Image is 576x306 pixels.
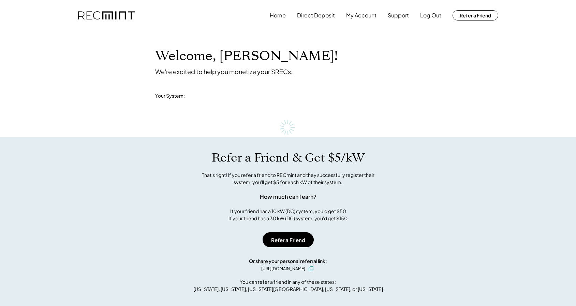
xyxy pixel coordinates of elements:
[346,9,376,22] button: My Account
[194,171,382,186] div: That's right! If you refer a friend to RECmint and they successfully register their system, you'l...
[249,258,327,265] div: Or share your personal referral link:
[453,10,498,20] button: Refer a Friend
[420,9,441,22] button: Log Out
[388,9,409,22] button: Support
[260,193,316,201] div: How much can I earn?
[263,232,314,247] button: Refer a Friend
[270,9,286,22] button: Home
[261,266,305,272] div: [URL][DOMAIN_NAME]
[155,48,338,64] h1: Welcome, [PERSON_NAME]!
[228,208,348,222] div: If your friend has a 10 kW (DC) system, you'd get $50 If your friend has a 30 kW (DC) system, you...
[155,93,185,99] div: Your System:
[212,151,365,165] h1: Refer a Friend & Get $5/kW
[78,11,135,20] img: recmint-logotype%403x.png
[193,278,383,293] div: You can refer a friend in any of these states: [US_STATE], [US_STATE], [US_STATE][GEOGRAPHIC_DATA...
[307,265,315,273] button: click to copy
[155,68,293,75] div: We're excited to help you monetize your SRECs.
[297,9,335,22] button: Direct Deposit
